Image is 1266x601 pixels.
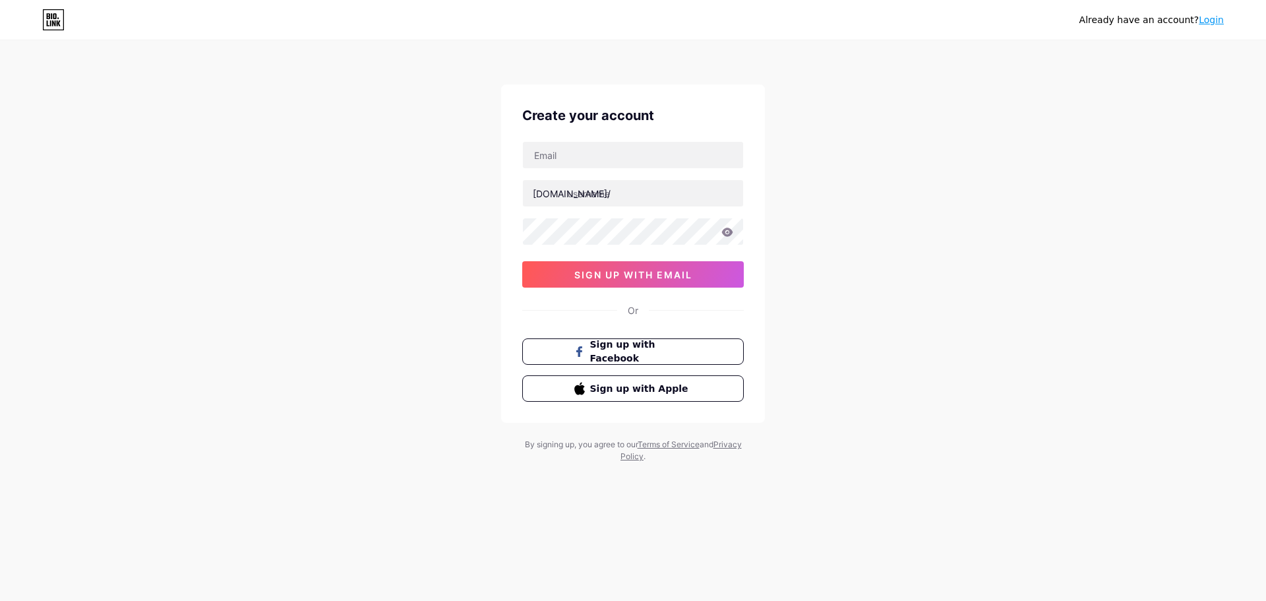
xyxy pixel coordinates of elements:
span: Sign up with Apple [590,382,692,396]
input: Email [523,142,743,168]
div: By signing up, you agree to our and . [521,439,745,462]
div: Already have an account? [1079,13,1224,27]
button: Sign up with Facebook [522,338,744,365]
span: sign up with email [574,269,692,280]
a: Terms of Service [638,439,700,449]
span: Sign up with Facebook [590,338,692,365]
input: username [523,180,743,206]
a: Login [1199,15,1224,25]
button: Sign up with Apple [522,375,744,402]
div: [DOMAIN_NAME]/ [533,187,611,201]
div: Or [628,303,638,317]
button: sign up with email [522,261,744,288]
div: Create your account [522,106,744,125]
